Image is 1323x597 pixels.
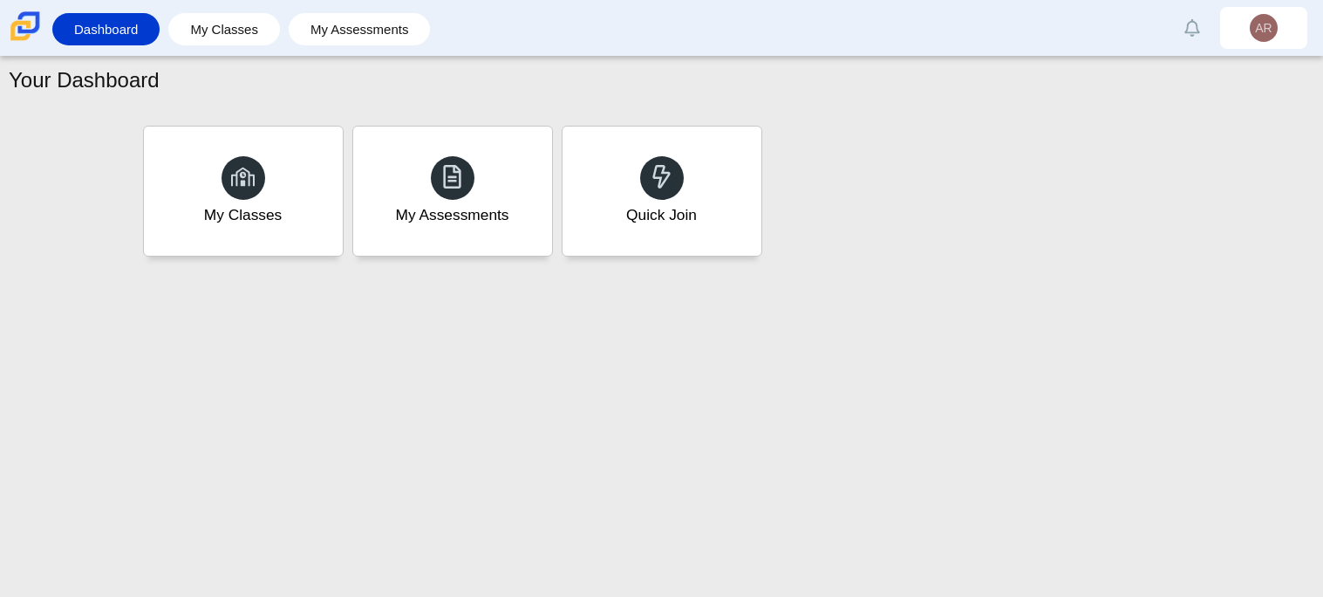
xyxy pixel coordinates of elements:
div: My Assessments [396,204,509,226]
a: Quick Join [562,126,762,257]
h1: Your Dashboard [9,65,160,95]
a: Dashboard [61,13,151,45]
img: Carmen School of Science & Technology [7,8,44,45]
a: My Classes [177,13,271,45]
a: My Assessments [352,126,553,257]
a: My Assessments [297,13,422,45]
a: AR [1220,7,1307,49]
div: My Classes [204,204,283,226]
a: My Classes [143,126,344,257]
div: Quick Join [626,204,697,226]
span: AR [1255,22,1272,34]
a: Alerts [1173,9,1211,47]
a: Carmen School of Science & Technology [7,32,44,47]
